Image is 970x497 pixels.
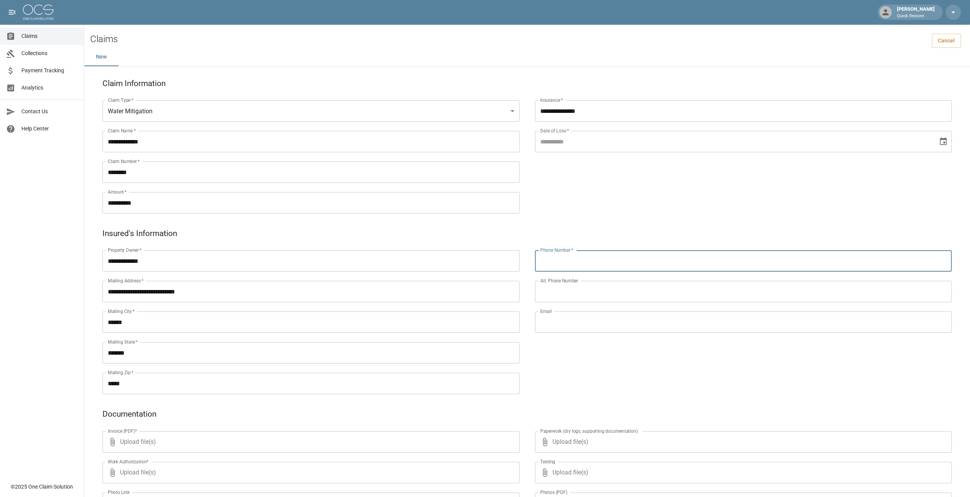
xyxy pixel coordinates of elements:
div: [PERSON_NAME] [894,5,938,19]
p: Quick Restore [897,13,935,20]
span: Contact Us [21,108,78,116]
label: Claim Type [108,97,133,103]
label: Email [540,308,552,314]
label: Mailing City [108,308,135,314]
span: Payment Tracking [21,67,78,75]
span: Help Center [21,125,78,133]
label: Alt. Phone Number [540,277,578,284]
label: Invoice (PDF)* [108,428,137,434]
label: Work Authorization* [108,458,149,465]
span: Upload file(s) [120,431,499,453]
label: Mailing Zip [108,369,134,376]
button: New [84,48,119,66]
label: Photo Link [108,489,130,495]
span: Upload file(s) [552,431,931,453]
label: Claim Name [108,127,136,134]
label: Claim Number [108,158,140,165]
div: dynamic tabs [84,48,970,66]
button: open drawer [5,5,20,20]
div: © 2025 One Claim Solution [11,483,73,490]
label: Paperwork (dry logs, supporting documentation) [540,428,638,434]
div: Water Mitigation [102,100,520,122]
label: Date of Loss [540,127,569,134]
label: Mailing Address [108,277,143,284]
label: Testing [540,458,555,465]
a: Cancel [932,34,961,48]
span: Analytics [21,84,78,92]
label: Property Owner [108,247,142,253]
label: Mailing State [108,339,138,345]
img: ocs-logo-white-transparent.png [23,5,54,20]
button: Choose date [936,134,951,149]
label: Amount [108,189,127,195]
span: Claims [21,32,78,40]
span: Upload file(s) [552,462,931,483]
label: Phone Number [540,247,573,253]
span: Upload file(s) [120,462,499,483]
h2: Claims [90,34,118,45]
label: Photos (PDF) [540,489,567,495]
span: Collections [21,49,78,57]
label: Insurance [540,97,563,103]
